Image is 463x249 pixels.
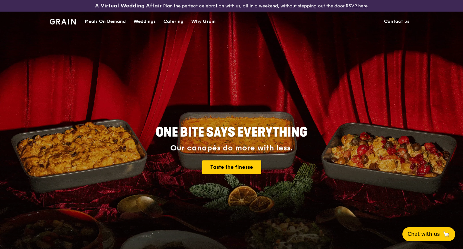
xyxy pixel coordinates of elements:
div: Weddings [133,12,156,31]
div: Why Grain [191,12,216,31]
a: Catering [160,12,187,31]
a: Why Grain [187,12,220,31]
a: RSVP here [346,3,368,9]
a: GrainGrain [50,11,76,31]
h3: A Virtual Wedding Affair [95,3,162,9]
span: ONE BITE SAYS EVERYTHING [156,125,307,140]
div: Meals On Demand [85,12,126,31]
span: 🦙 [442,230,450,238]
img: Grain [50,19,76,24]
span: Chat with us [408,230,440,238]
button: Chat with us🦙 [402,227,455,241]
a: Taste the finesse [202,160,261,174]
a: Weddings [130,12,160,31]
div: Our canapés do more with less. [115,144,348,153]
div: Plan the perfect celebration with us, all in a weekend, without stepping out the door. [77,3,386,9]
div: Catering [163,12,183,31]
a: Contact us [380,12,413,31]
